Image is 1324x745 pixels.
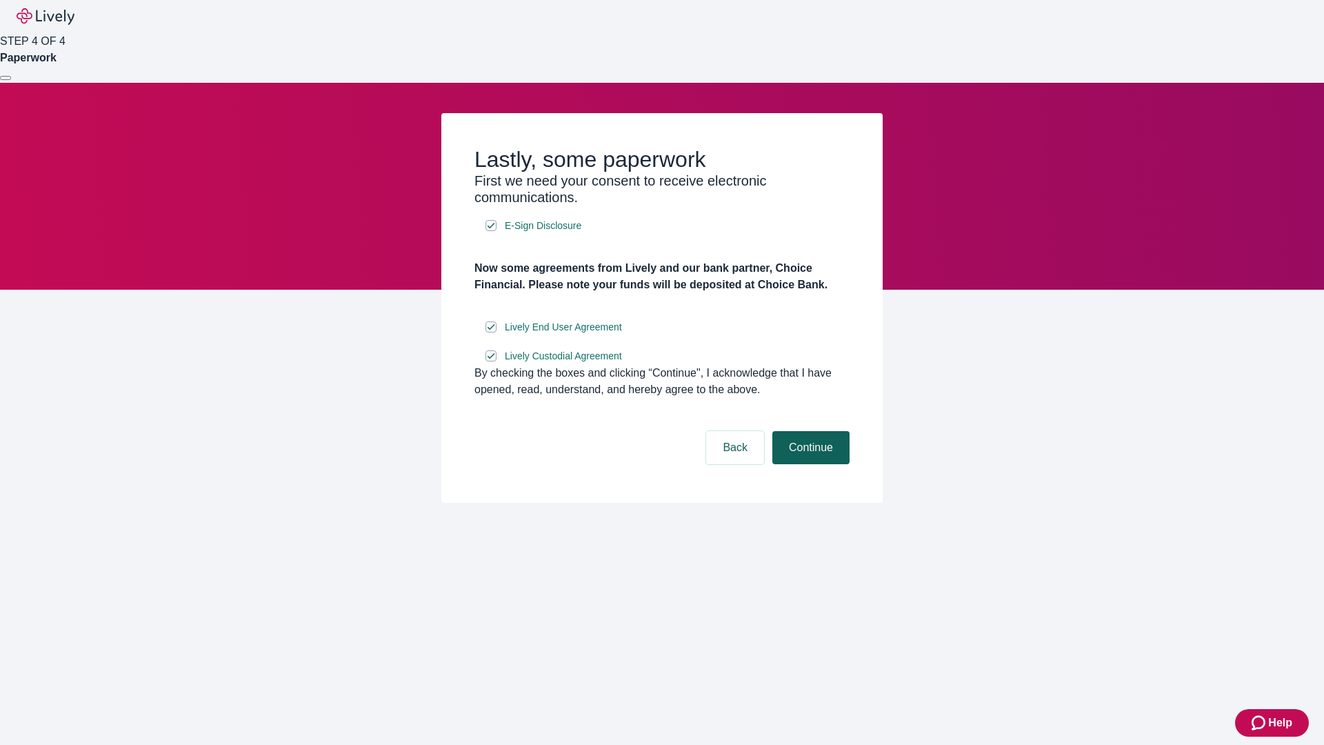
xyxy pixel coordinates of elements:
a: e-sign disclosure document [502,319,625,336]
span: Lively Custodial Agreement [505,349,622,364]
a: e-sign disclosure document [502,217,584,235]
div: By checking the boxes and clicking “Continue", I acknowledge that I have opened, read, understand... [474,365,850,398]
span: E-Sign Disclosure [505,219,581,233]
svg: Zendesk support icon [1252,715,1268,731]
span: Help [1268,715,1292,731]
button: Back [706,431,764,464]
span: Lively End User Agreement [505,320,622,335]
h2: Lastly, some paperwork [474,146,850,172]
a: e-sign disclosure document [502,348,625,365]
button: Zendesk support iconHelp [1235,709,1309,737]
h4: Now some agreements from Lively and our bank partner, Choice Financial. Please note your funds wi... [474,260,850,293]
img: Lively [17,8,74,25]
button: Continue [772,431,850,464]
h3: First we need your consent to receive electronic communications. [474,172,850,206]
